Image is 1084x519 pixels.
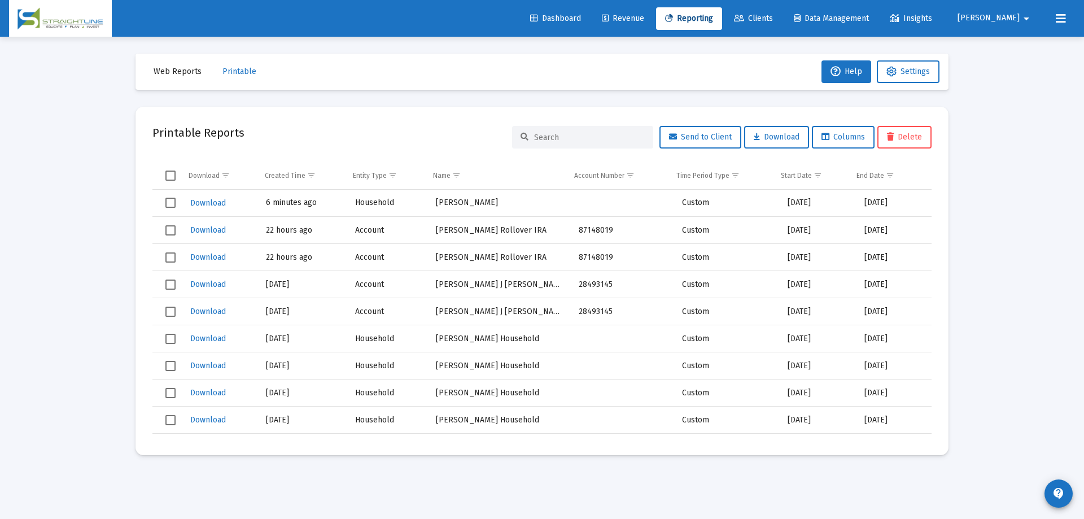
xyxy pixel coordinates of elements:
td: [DATE] [856,271,932,298]
td: [PERSON_NAME] [428,190,571,217]
td: [DATE] [856,434,932,461]
div: Select row [165,198,176,208]
td: [DATE] [856,217,932,244]
span: Settings [901,67,930,76]
div: Select row [165,252,176,263]
div: Select row [165,415,176,425]
td: Column Account Number [566,162,668,189]
td: Account [347,217,428,244]
td: [PERSON_NAME] Rollover IRA [428,217,571,244]
td: Custom [674,217,780,244]
td: [DATE] [258,434,347,461]
span: Show filter options for column 'End Date' [886,171,894,180]
td: Custom [674,190,780,217]
td: Account [347,271,428,298]
span: Download [190,225,226,235]
button: Download [189,195,227,211]
td: Column Time Period Type [668,162,773,189]
td: [DATE] [856,244,932,271]
a: Reporting [656,7,722,30]
td: Custom [674,352,780,380]
div: Data grid [152,162,932,438]
td: Column Created Time [257,162,345,189]
span: Show filter options for column 'Name' [452,171,461,180]
span: Dashboard [530,14,581,23]
td: [PERSON_NAME] Household [428,380,571,407]
a: Data Management [785,7,878,30]
div: Select all [165,171,176,181]
span: Show filter options for column 'Entity Type' [388,171,397,180]
td: 28493145 [571,271,674,298]
div: Select row [165,388,176,398]
div: Select row [165,361,176,371]
td: [DATE] [856,352,932,380]
td: Custom [674,244,780,271]
div: Account Number [574,171,624,180]
td: [DATE] [780,244,856,271]
span: Download [190,415,226,425]
h2: Printable Reports [152,124,244,142]
td: Column End Date [849,162,923,189]
td: Column Download [181,162,257,189]
button: Download [189,330,227,347]
td: Household [347,380,428,407]
td: Custom [674,407,780,434]
td: [DATE] [258,380,347,407]
td: [PERSON_NAME] Household [428,407,571,434]
td: 87148019 [571,244,674,271]
td: [DATE] [856,407,932,434]
div: Created Time [265,171,305,180]
button: Help [821,60,871,83]
button: Download [189,276,227,293]
div: Select row [165,307,176,317]
td: [DATE] [780,325,856,352]
span: Show filter options for column 'Download' [221,171,230,180]
a: Revenue [593,7,653,30]
td: [DATE] [780,217,856,244]
span: Download [190,307,226,316]
td: [DATE] [780,380,856,407]
mat-icon: contact_support [1052,487,1065,500]
td: Custom [674,434,780,461]
a: Clients [725,7,782,30]
a: Insights [881,7,941,30]
button: Printable [213,60,265,83]
span: Download [190,388,226,398]
td: [DATE] [780,271,856,298]
div: Select row [165,334,176,344]
td: [DATE] [258,352,347,380]
td: [DATE] [856,298,932,325]
a: Dashboard [521,7,590,30]
div: Time Period Type [676,171,729,180]
span: Insights [890,14,932,23]
span: Revenue [602,14,644,23]
td: [DATE] [856,325,932,352]
span: Delete [887,132,922,142]
button: Web Reports [145,60,211,83]
span: [PERSON_NAME] [958,14,1020,23]
td: [PERSON_NAME] J [PERSON_NAME] [428,271,571,298]
button: Download [744,126,809,149]
td: [DATE] [780,298,856,325]
td: 6 minutes ago [258,190,347,217]
div: Download [189,171,220,180]
td: [PERSON_NAME] Rollover IRA [428,244,571,271]
button: Delete [877,126,932,149]
td: Household [347,352,428,380]
button: Settings [877,60,939,83]
td: 22 hours ago [258,217,347,244]
div: Start Date [781,171,812,180]
span: Download [190,361,226,370]
span: Show filter options for column 'Created Time' [307,171,316,180]
td: Column Start Date [773,162,849,189]
span: Data Management [794,14,869,23]
td: [DATE] [780,434,856,461]
td: [DATE] [258,325,347,352]
button: Send to Client [659,126,741,149]
td: Household [347,434,428,461]
button: Download [189,385,227,401]
span: Download [754,132,799,142]
td: [DATE] [258,271,347,298]
div: Entity Type [353,171,387,180]
td: [DATE] [780,352,856,380]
